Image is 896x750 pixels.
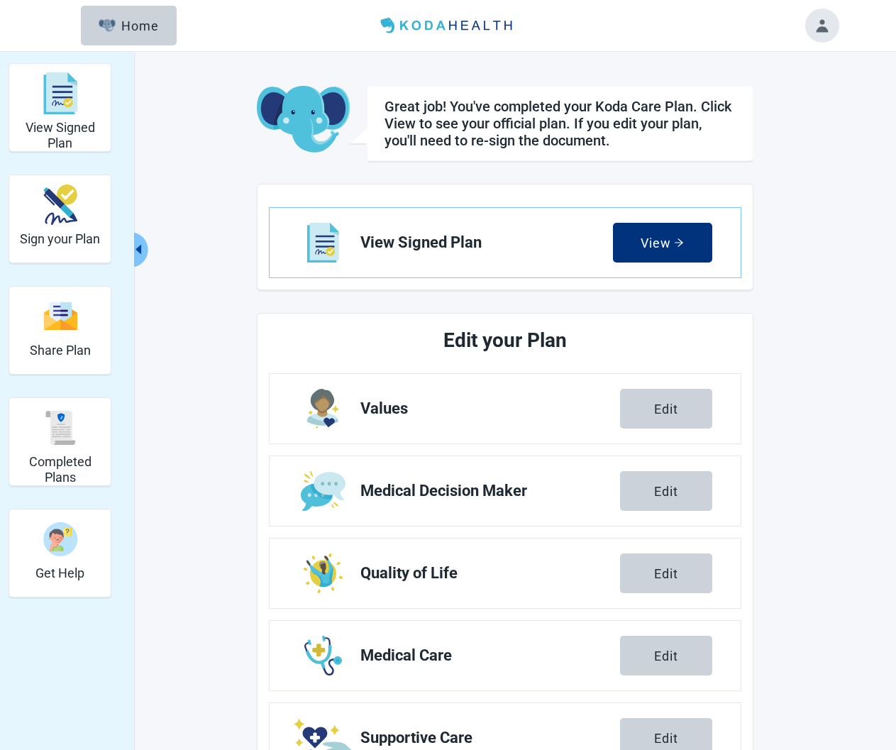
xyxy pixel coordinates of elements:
a: Edit Medical Decision Maker section [270,456,741,526]
span: Medical Decision Maker [360,482,620,500]
h2: Share Plan [30,343,91,358]
h1: Great job! You've completed your Koda Care Plan. Click View to see your official plan. If you edi... [385,98,736,149]
div: Edit [654,566,678,580]
button: Edit [620,636,712,675]
h2: Completed Plans [15,454,105,485]
img: Koda Elephant [257,86,350,154]
h2: Edit your Plan [322,325,688,356]
div: Sign your Plan [9,175,111,263]
div: Home [99,18,160,33]
div: Edit [654,484,678,498]
div: Completed Plans [9,397,111,486]
a: Edit Medical Care section [270,621,741,690]
span: Quality of Life [360,565,620,582]
span: Medical Care [360,647,620,664]
span: caret-left [132,243,145,256]
div: Edit [654,731,678,745]
img: svg%3e [43,72,77,115]
img: person-question-x68TBcxA.svg [43,522,77,556]
div: Share Plan [9,286,111,375]
div: Get Help [9,509,111,597]
a: Edit Values section [270,374,741,443]
h2: Sign your Plan [20,231,100,247]
button: Viewarrow-right [613,223,712,263]
img: make_plan_official-CpYJDfBD.svg [43,184,77,225]
span: arrow-right [674,238,684,248]
h2: Get Help [35,566,84,581]
img: svg%3e [43,411,77,445]
button: Toggle account menu [805,9,839,43]
button: ElephantHome [81,6,177,45]
span: View Signed Plan [360,234,613,251]
a: View View Signed Plan section [270,208,741,277]
img: Koda Health [375,14,521,37]
a: Edit Quality of Life section [270,539,741,608]
button: Edit [620,471,712,511]
span: Supportive Care [360,729,620,746]
h2: View Signed Plan [15,120,105,150]
span: Values [360,400,620,417]
img: svg%3e [43,301,77,331]
button: Collapse menu [131,232,148,268]
div: Edit [654,402,678,416]
button: Edit [620,389,712,429]
div: Edit [654,649,678,663]
div: View Signed Plan [9,63,111,152]
img: Elephant [99,19,116,32]
button: Edit [620,553,712,593]
div: View [641,236,684,250]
